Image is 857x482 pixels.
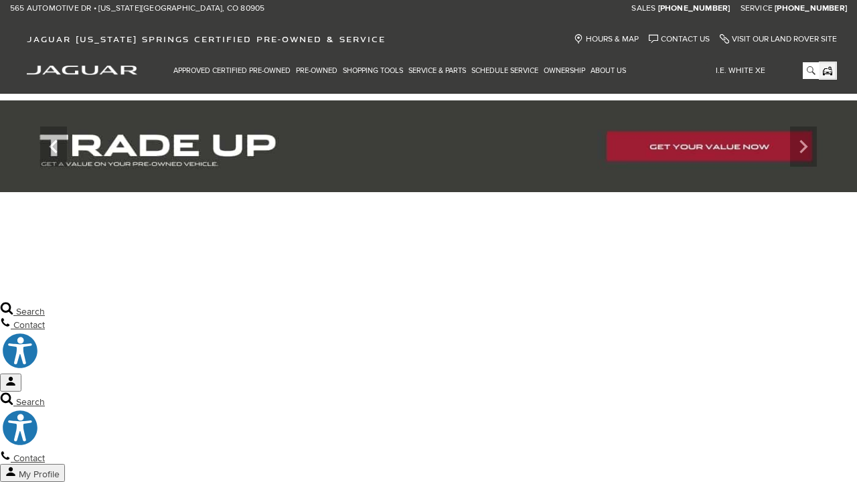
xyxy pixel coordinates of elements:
[171,59,293,82] a: Approved Certified Pre-Owned
[406,59,469,82] a: Service & Parts
[293,59,340,82] a: Pre-Owned
[19,469,60,480] span: My Profile
[775,3,847,14] a: [PHONE_NUMBER]
[171,59,629,82] nav: Main Navigation
[720,34,837,44] a: Visit Our Land Rover Site
[16,396,45,408] span: Search
[16,306,45,317] span: Search
[588,59,629,82] a: About Us
[574,34,639,44] a: Hours & Map
[27,64,137,75] a: jaguar
[658,3,730,14] a: [PHONE_NUMBER]
[27,34,386,44] span: Jaguar [US_STATE] Springs Certified Pre-Owned & Service
[649,34,710,44] a: Contact Us
[20,34,392,44] a: Jaguar [US_STATE] Springs Certified Pre-Owned & Service
[469,59,541,82] a: Schedule Service
[10,3,264,14] a: 565 Automotive Dr • [US_STATE][GEOGRAPHIC_DATA], CO 80905
[631,3,655,13] span: Sales
[706,62,819,79] input: i.e. White XE
[340,59,406,82] a: Shopping Tools
[13,453,45,464] span: Contact
[27,66,137,75] img: Jaguar
[741,3,773,13] span: Service
[541,59,588,82] a: Ownership
[13,319,45,331] span: Contact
